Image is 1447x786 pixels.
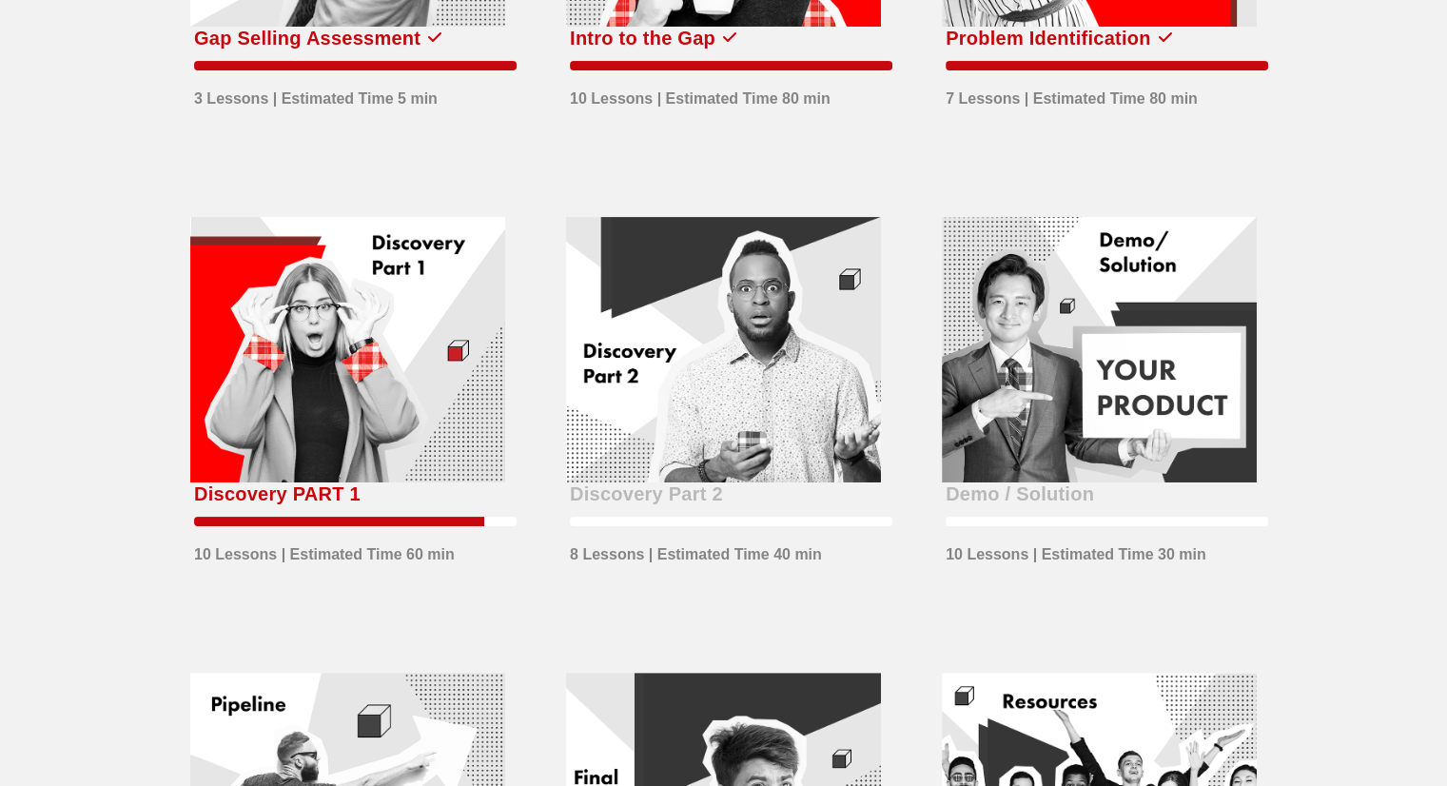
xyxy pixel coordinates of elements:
[946,78,1198,110] div: 7 Lessons | Estimated Time 80 min
[946,534,1206,566] div: 10 Lessons | Estimated Time 30 min
[194,479,361,509] div: Discovery PART 1
[570,534,822,566] div: 8 Lessons | Estimated Time 40 min
[570,78,831,110] div: 10 Lessons | Estimated Time 80 min
[570,479,723,509] div: Discovery Part 2
[946,23,1151,53] div: Problem Identification
[194,534,455,566] div: 10 Lessons | Estimated Time 60 min
[194,23,420,53] div: Gap Selling Assessment
[194,78,438,110] div: 3 Lessons | Estimated Time 5 min
[570,23,715,53] div: Intro to the Gap
[946,479,1094,509] div: Demo / Solution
